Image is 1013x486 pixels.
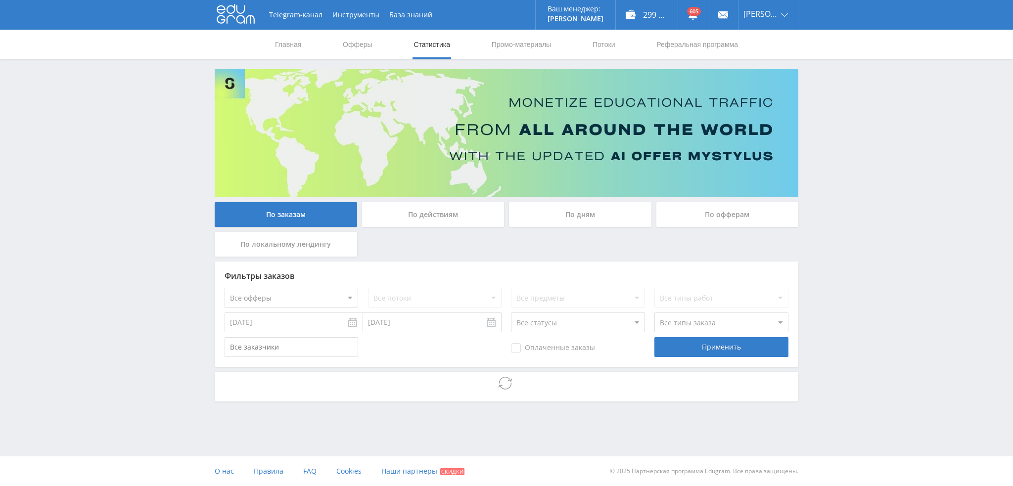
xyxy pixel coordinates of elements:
a: Промо-материалы [491,30,552,59]
a: Главная [274,30,302,59]
span: Cookies [336,466,362,476]
div: По заказам [215,202,357,227]
img: Banner [215,69,798,197]
a: Правила [254,456,283,486]
div: Применить [654,337,788,357]
a: Реферальная программа [655,30,739,59]
span: FAQ [303,466,317,476]
div: По действиям [362,202,505,227]
span: Правила [254,466,283,476]
span: [PERSON_NAME] [743,10,778,18]
a: Офферы [342,30,373,59]
a: FAQ [303,456,317,486]
div: © 2025 Партнёрская программа Edugram. Все права защищены. [511,456,798,486]
div: По локальному лендингу [215,232,357,257]
a: Cookies [336,456,362,486]
a: О нас [215,456,234,486]
span: О нас [215,466,234,476]
a: Статистика [413,30,451,59]
div: По офферам [656,202,799,227]
a: Потоки [592,30,616,59]
input: Все заказчики [225,337,358,357]
p: [PERSON_NAME] [548,15,603,23]
span: Наши партнеры [381,466,437,476]
a: Наши партнеры Скидки [381,456,464,486]
span: Скидки [440,468,464,475]
span: Оплаченные заказы [511,343,595,353]
div: Фильтры заказов [225,271,788,280]
p: Ваш менеджер: [548,5,603,13]
div: По дням [509,202,651,227]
